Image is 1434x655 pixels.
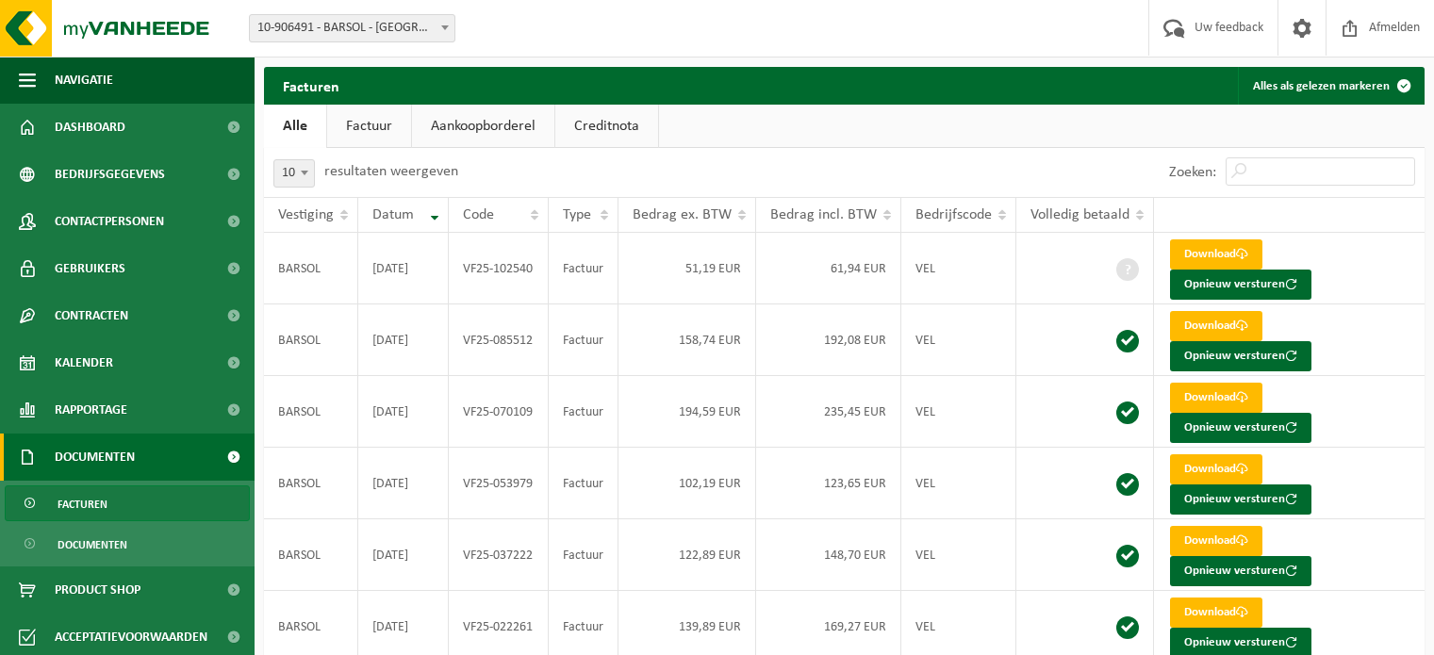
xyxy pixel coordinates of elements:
a: Creditnota [555,105,658,148]
span: Datum [372,207,414,222]
button: Opnieuw versturen [1170,484,1311,515]
td: [DATE] [358,304,449,376]
td: BARSOL [264,448,358,519]
a: Download [1170,526,1262,556]
td: VF25-053979 [449,448,549,519]
a: Aankoopborderel [412,105,554,148]
td: 123,65 EUR [756,448,901,519]
a: Download [1170,311,1262,341]
span: Code [463,207,494,222]
a: Documenten [5,526,250,562]
td: BARSOL [264,233,358,304]
td: 192,08 EUR [756,304,901,376]
td: 102,19 EUR [618,448,756,519]
td: [DATE] [358,233,449,304]
td: [DATE] [358,448,449,519]
span: Facturen [58,486,107,522]
a: Alle [264,105,326,148]
span: Volledig betaald [1030,207,1129,222]
td: VEL [901,519,1016,591]
td: Factuur [549,233,618,304]
span: Rapportage [55,386,127,434]
a: Download [1170,454,1262,484]
td: VEL [901,376,1016,448]
td: 158,74 EUR [618,304,756,376]
span: 10 [273,159,315,188]
td: 51,19 EUR [618,233,756,304]
td: Factuur [549,448,618,519]
span: Gebruikers [55,245,125,292]
span: Product Shop [55,566,140,614]
td: VEL [901,448,1016,519]
td: BARSOL [264,304,358,376]
span: Documenten [58,527,127,563]
a: Download [1170,598,1262,628]
td: VF25-102540 [449,233,549,304]
button: Opnieuw versturen [1170,556,1311,586]
a: Facturen [5,485,250,521]
td: [DATE] [358,519,449,591]
button: Opnieuw versturen [1170,270,1311,300]
h2: Facturen [264,67,358,104]
td: VEL [901,304,1016,376]
span: Type [563,207,591,222]
span: Bedrag ex. BTW [633,207,732,222]
td: Factuur [549,519,618,591]
a: Factuur [327,105,411,148]
span: Bedrijfsgegevens [55,151,165,198]
td: 148,70 EUR [756,519,901,591]
span: Vestiging [278,207,334,222]
td: VEL [901,233,1016,304]
span: Contactpersonen [55,198,164,245]
span: Kalender [55,339,113,386]
span: Dashboard [55,104,125,151]
td: VF25-037222 [449,519,549,591]
td: Factuur [549,376,618,448]
span: Navigatie [55,57,113,104]
td: VF25-070109 [449,376,549,448]
td: [DATE] [358,376,449,448]
td: BARSOL [264,376,358,448]
td: VF25-085512 [449,304,549,376]
td: BARSOL [264,519,358,591]
span: Bedrijfscode [915,207,992,222]
button: Opnieuw versturen [1170,413,1311,443]
td: 235,45 EUR [756,376,901,448]
td: 122,89 EUR [618,519,756,591]
button: Opnieuw versturen [1170,341,1311,371]
a: Download [1170,383,1262,413]
span: Contracten [55,292,128,339]
td: 194,59 EUR [618,376,756,448]
a: Download [1170,239,1262,270]
button: Alles als gelezen markeren [1238,67,1423,105]
td: Factuur [549,304,618,376]
span: 10-906491 - BARSOL - KORTRIJK [249,14,455,42]
span: 10-906491 - BARSOL - KORTRIJK [250,15,454,41]
td: 61,94 EUR [756,233,901,304]
span: 10 [274,160,314,187]
label: resultaten weergeven [324,164,458,179]
span: Documenten [55,434,135,481]
span: Bedrag incl. BTW [770,207,877,222]
label: Zoeken: [1169,165,1216,180]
